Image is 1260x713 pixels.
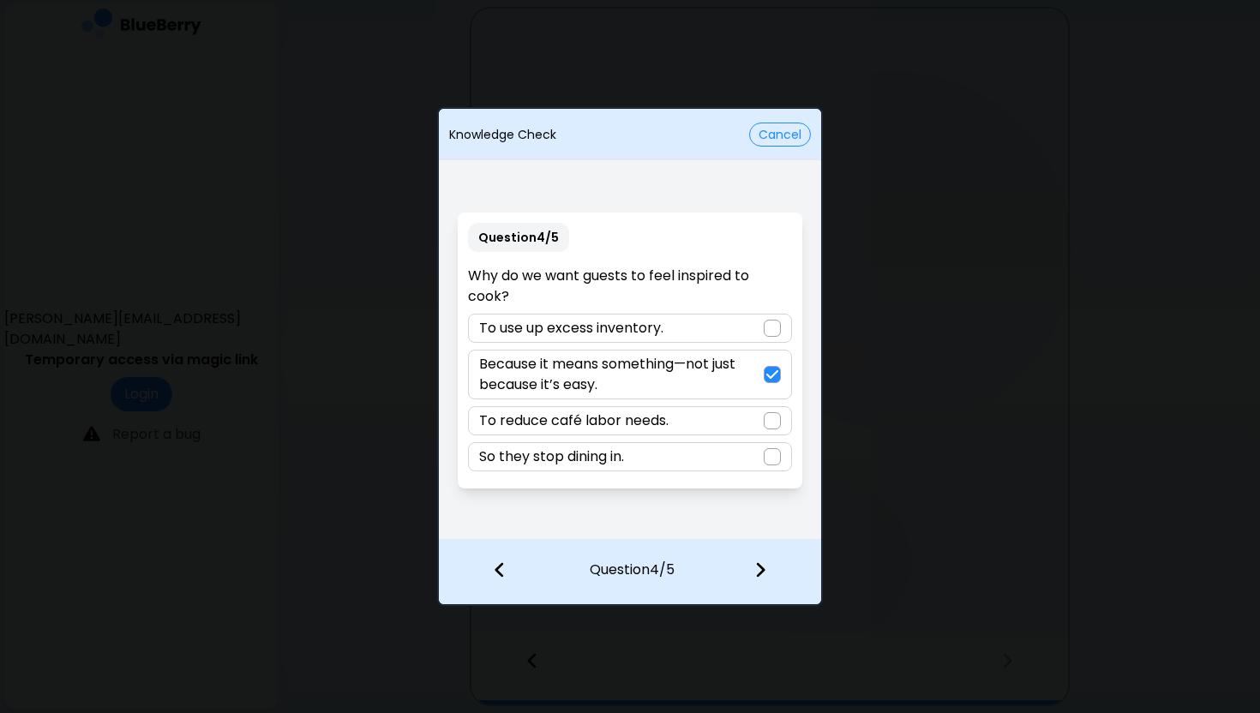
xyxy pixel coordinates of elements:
p: Question 4 / 5 [468,223,569,252]
p: Knowledge Check [449,127,556,142]
p: Question 4 / 5 [590,539,675,580]
p: So they stop dining in. [479,446,624,467]
p: To use up excess inventory. [479,318,663,339]
img: check [766,368,778,381]
button: Cancel [749,123,811,147]
img: file icon [494,560,506,579]
p: To reduce café labor needs. [479,410,669,431]
p: Because it means something—not just because it’s easy. [479,354,763,395]
img: file icon [754,560,766,579]
p: Why do we want guests to feel inspired to cook? [468,266,791,307]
